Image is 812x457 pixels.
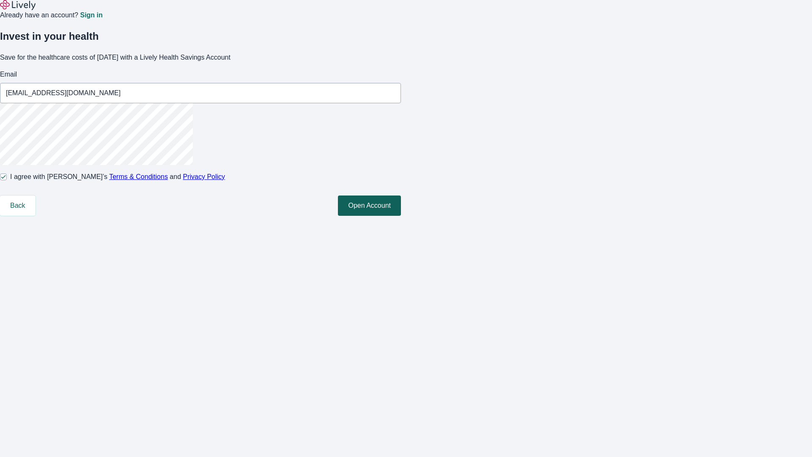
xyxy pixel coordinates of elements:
[183,173,225,180] a: Privacy Policy
[109,173,168,180] a: Terms & Conditions
[338,195,401,216] button: Open Account
[80,12,102,19] a: Sign in
[10,172,225,182] span: I agree with [PERSON_NAME]’s and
